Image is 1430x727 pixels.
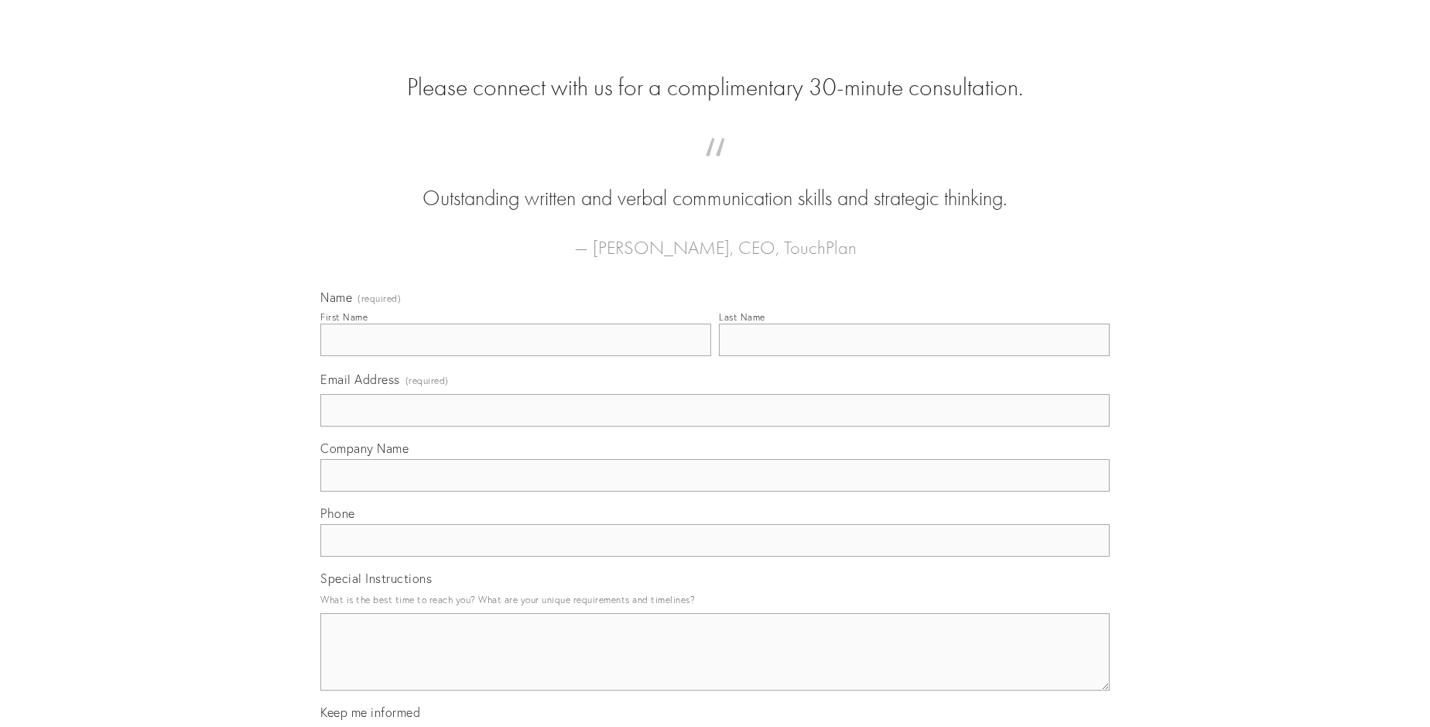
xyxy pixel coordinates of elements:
blockquote: Outstanding written and verbal communication skills and strategic thinking. [345,153,1085,214]
span: (required) [405,370,449,391]
span: Special Instructions [320,571,432,586]
h2: Please connect with us for a complimentary 30-minute consultation. [320,73,1110,102]
p: What is the best time to reach you? What are your unique requirements and timelines? [320,589,1110,610]
div: Last Name [719,311,765,323]
span: Name [320,290,352,305]
span: Company Name [320,441,409,456]
figcaption: — [PERSON_NAME], CEO, TouchPlan [345,214,1085,263]
span: “ [345,153,1085,183]
span: Keep me informed [320,705,420,720]
div: First Name [320,311,368,323]
span: Phone [320,506,355,521]
span: (required) [357,294,401,303]
span: Email Address [320,372,400,387]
